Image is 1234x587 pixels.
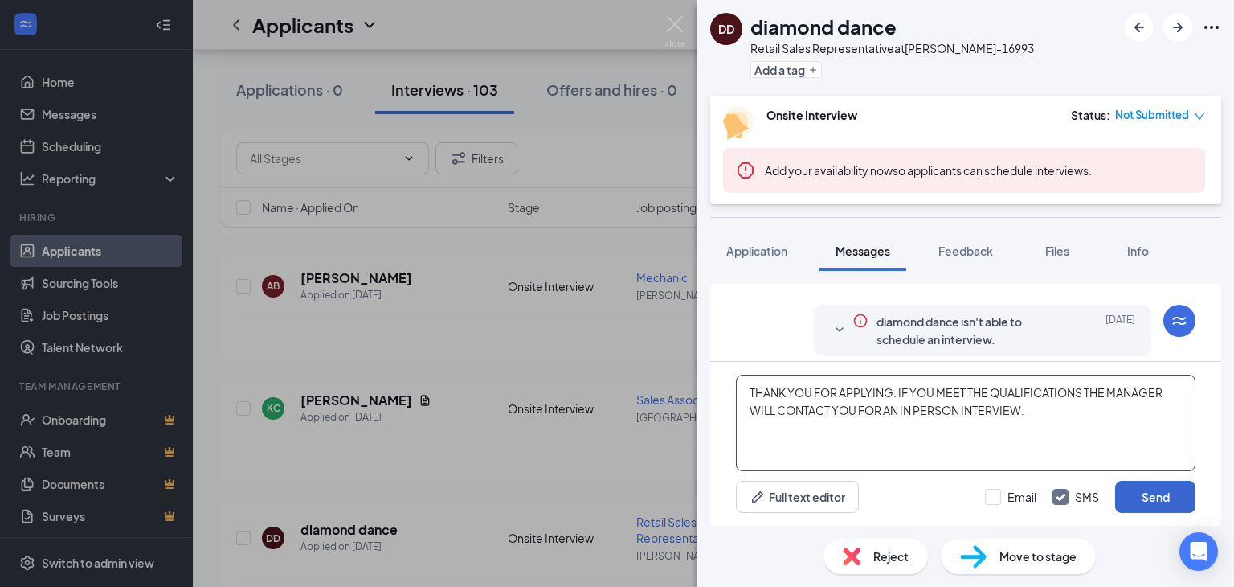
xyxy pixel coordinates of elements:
svg: Error [736,161,755,180]
svg: ArrowLeftNew [1130,18,1149,37]
svg: Pen [750,489,766,505]
span: Application [726,244,787,258]
span: Not Submitted [1115,107,1189,123]
h1: diamond dance [750,13,897,40]
textarea: THANK YOU FOR APPLYING. IF YOU MEET THE QUALIFICATIONS THE MANAGER WILL CONTACT YOU FOR AN IN PER... [736,375,1195,471]
svg: Info [852,313,868,329]
svg: WorkstreamLogo [1170,311,1189,330]
div: DD [718,21,734,37]
button: Send [1115,481,1195,513]
div: Retail Sales Representative at [PERSON_NAME]-16993 [750,40,1034,56]
span: Messages [836,244,890,258]
button: ArrowRight [1163,13,1192,42]
svg: SmallChevronDown [830,321,849,340]
b: Onsite Interview [766,108,857,122]
span: diamond dance isn't able to schedule an interview. [876,313,1063,348]
button: Add your availability now [765,162,893,179]
button: PlusAdd a tag [750,61,822,78]
button: Full text editorPen [736,481,859,513]
span: Feedback [938,244,993,258]
svg: ArrowRight [1168,18,1187,37]
span: Info [1127,244,1149,258]
span: so applicants can schedule interviews. [765,163,1092,178]
span: Files [1045,244,1069,258]
span: [DATE] [1105,313,1135,348]
button: ArrowLeftNew [1125,13,1154,42]
svg: Ellipses [1202,18,1221,37]
svg: Plus [808,65,818,75]
span: down [1194,111,1205,122]
div: Status : [1071,107,1110,123]
span: Reject [873,548,909,565]
span: Move to stage [999,548,1077,565]
div: Open Intercom Messenger [1179,532,1218,571]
